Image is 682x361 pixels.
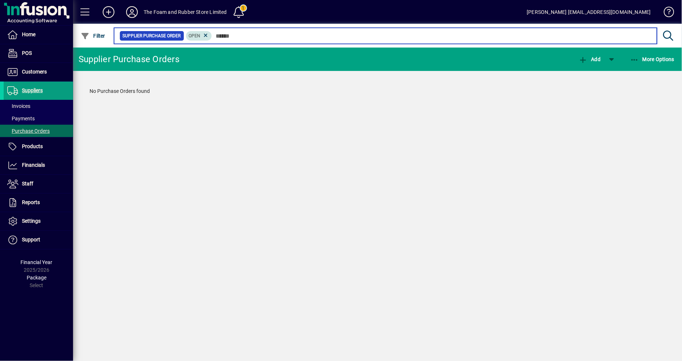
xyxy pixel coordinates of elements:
[4,156,73,174] a: Financials
[577,53,602,66] button: Add
[628,53,677,66] button: More Options
[144,6,227,18] div: The Foam and Rubber Store Limited
[22,87,43,93] span: Suppliers
[22,31,35,37] span: Home
[22,199,40,205] span: Reports
[21,259,53,265] span: Financial Year
[22,181,33,187] span: Staff
[4,26,73,44] a: Home
[630,56,675,62] span: More Options
[120,5,144,19] button: Profile
[4,138,73,156] a: Products
[527,6,651,18] div: [PERSON_NAME] [EMAIL_ADDRESS][DOMAIN_NAME]
[4,112,73,125] a: Payments
[22,143,43,149] span: Products
[79,29,107,42] button: Filter
[4,63,73,81] a: Customers
[4,100,73,112] a: Invoices
[7,116,35,121] span: Payments
[7,103,30,109] span: Invoices
[189,33,201,38] span: Open
[82,80,673,102] div: No Purchase Orders found
[22,162,45,168] span: Financials
[4,231,73,249] a: Support
[123,32,181,40] span: Supplier Purchase Order
[4,125,73,137] a: Purchase Orders
[4,175,73,193] a: Staff
[579,56,600,62] span: Add
[81,33,105,39] span: Filter
[22,50,32,56] span: POS
[79,53,179,65] div: Supplier Purchase Orders
[186,31,212,41] mat-chip: Completion Status: Open
[7,128,50,134] span: Purchase Orders
[27,275,46,281] span: Package
[4,193,73,212] a: Reports
[4,212,73,230] a: Settings
[4,44,73,63] a: POS
[97,5,120,19] button: Add
[22,237,40,242] span: Support
[22,218,41,224] span: Settings
[22,69,47,75] span: Customers
[658,1,673,25] a: Knowledge Base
